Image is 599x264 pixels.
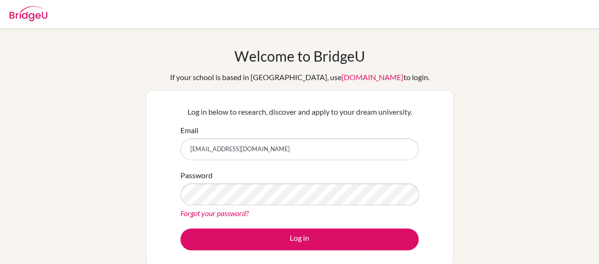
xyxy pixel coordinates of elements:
img: Bridge-U [9,6,47,21]
label: Email [180,125,198,136]
a: Forgot your password? [180,209,249,218]
h1: Welcome to BridgeU [234,47,365,64]
label: Password [180,170,213,181]
a: [DOMAIN_NAME] [341,73,403,82]
div: If your school is based in [GEOGRAPHIC_DATA], use to login. [170,72,429,83]
p: Log in below to research, discover and apply to your dream university. [180,106,419,118]
button: Log in [180,228,419,250]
